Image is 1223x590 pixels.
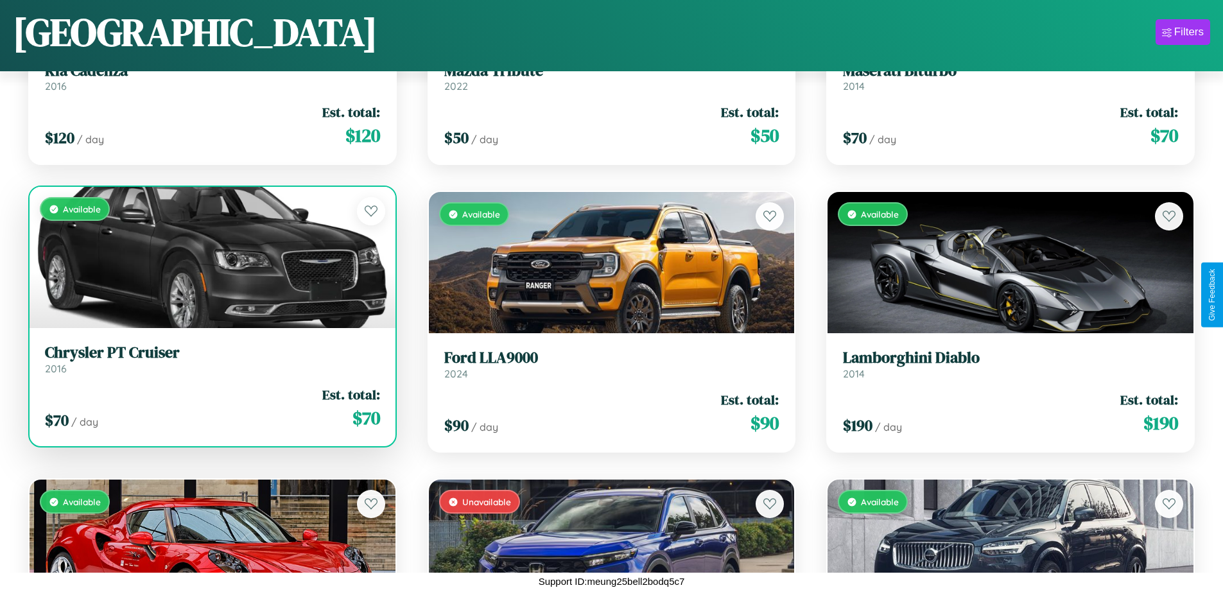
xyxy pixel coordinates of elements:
a: Ford LLA90002024 [444,349,779,380]
span: Est. total: [721,103,779,121]
span: Est. total: [721,390,779,409]
span: Available [462,209,500,220]
span: Unavailable [462,496,511,507]
span: 2016 [45,362,67,375]
span: $ 70 [843,127,867,148]
p: Support ID: meung25bell2bodq5c7 [539,573,685,590]
span: Est. total: [322,103,380,121]
span: $ 90 [444,415,469,436]
span: / day [869,133,896,146]
h3: Chrysler PT Cruiser [45,343,380,362]
a: Kia Cadenza2016 [45,62,380,93]
span: Est. total: [1120,390,1178,409]
a: Chrysler PT Cruiser2016 [45,343,380,375]
span: $ 120 [345,123,380,148]
span: / day [471,421,498,433]
span: / day [875,421,902,433]
span: $ 50 [444,127,469,148]
span: 2014 [843,367,865,380]
span: $ 70 [352,405,380,431]
a: Lamborghini Diablo2014 [843,349,1178,380]
span: 2022 [444,80,468,92]
span: / day [71,415,98,428]
span: 2014 [843,80,865,92]
span: $ 120 [45,127,74,148]
span: $ 70 [1150,123,1178,148]
div: Give Feedback [1208,269,1217,321]
span: $ 90 [750,410,779,436]
span: / day [77,133,104,146]
h3: Ford LLA9000 [444,349,779,367]
span: Available [861,496,899,507]
h1: [GEOGRAPHIC_DATA] [13,6,377,58]
span: Available [63,204,101,214]
a: Mazda Tribute2022 [444,62,779,93]
span: 2024 [444,367,468,380]
span: $ 190 [1143,410,1178,436]
span: $ 190 [843,415,872,436]
div: Filters [1174,26,1204,39]
span: Est. total: [322,385,380,404]
span: Est. total: [1120,103,1178,121]
span: Available [861,209,899,220]
span: Available [63,496,101,507]
span: $ 70 [45,410,69,431]
a: Maserati Biturbo2014 [843,62,1178,93]
button: Filters [1156,19,1210,45]
h3: Lamborghini Diablo [843,349,1178,367]
span: $ 50 [750,123,779,148]
span: / day [471,133,498,146]
span: 2016 [45,80,67,92]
